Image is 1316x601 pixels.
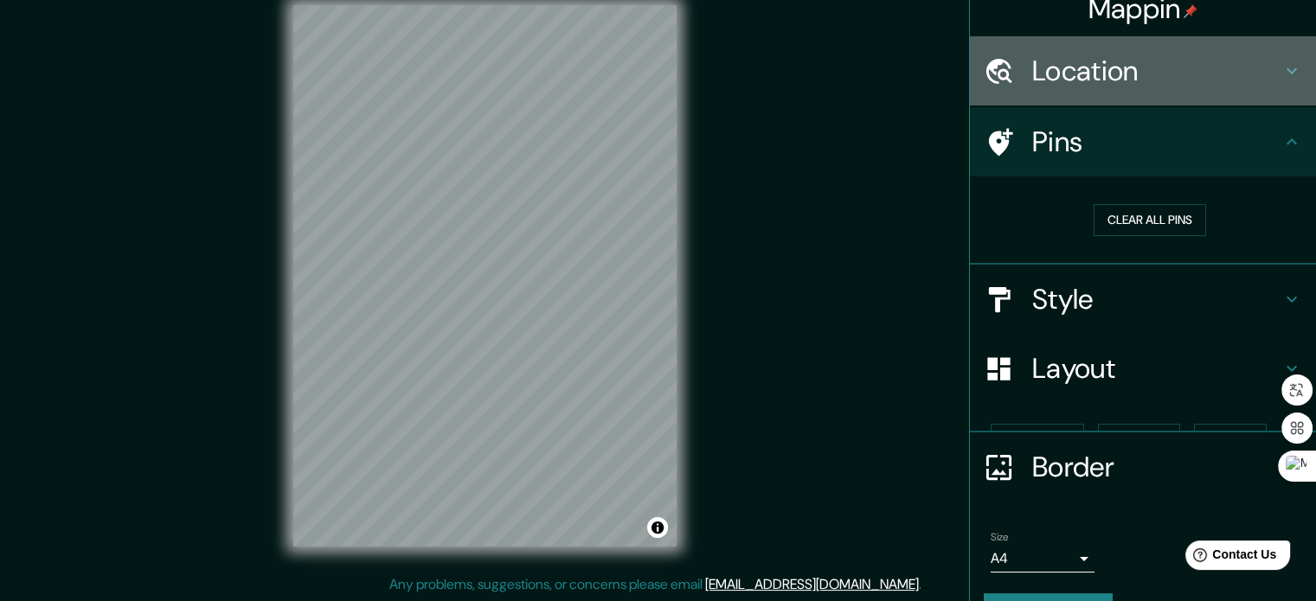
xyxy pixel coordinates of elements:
[970,107,1316,176] div: Pins
[921,574,924,595] div: .
[1032,54,1281,88] h4: Location
[1032,125,1281,159] h4: Pins
[970,334,1316,403] div: Layout
[389,574,921,595] p: Any problems, suggestions, or concerns please email .
[1194,424,1267,456] button: Square
[1032,282,1281,316] h4: Style
[1162,534,1297,582] iframe: Help widget launcher
[1094,204,1206,236] button: Clear all pins
[1032,351,1281,386] h4: Layout
[991,424,1084,456] button: Landscape
[970,265,1316,334] div: Style
[1184,4,1197,18] img: pin-icon.png
[970,432,1316,502] div: Border
[1098,424,1180,456] button: Portrait
[924,574,928,595] div: .
[293,5,677,547] canvas: Map
[705,575,919,593] a: [EMAIL_ADDRESS][DOMAIN_NAME]
[970,36,1316,105] div: Location
[991,545,1095,572] div: A4
[991,530,1009,545] label: Size
[647,517,668,538] button: Toggle attribution
[1032,450,1281,484] h4: Border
